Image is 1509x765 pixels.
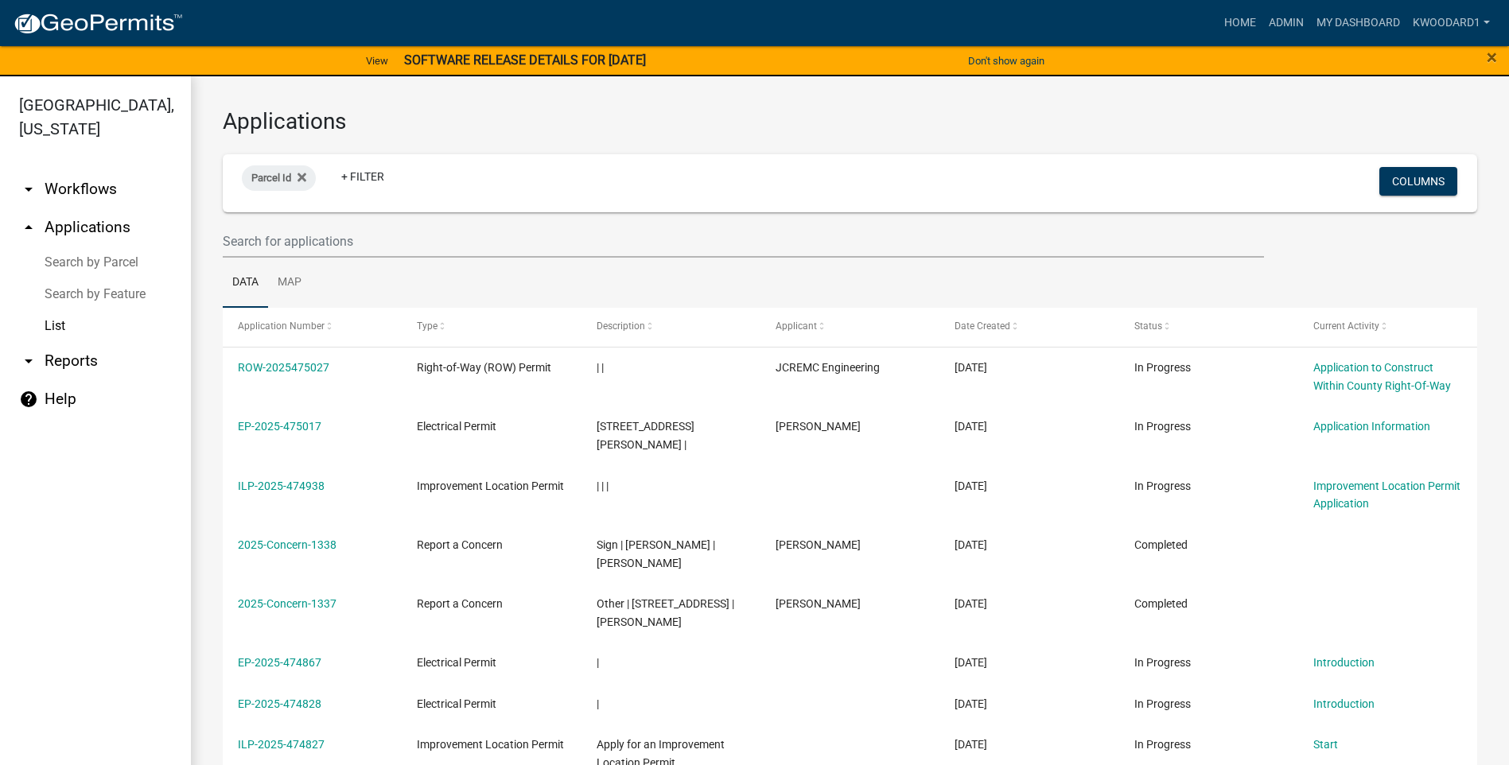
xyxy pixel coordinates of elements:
[597,538,715,569] span: Sign | Stockwell Rd | Randy Lewis
[1134,320,1162,332] span: Status
[19,390,38,409] i: help
[1487,46,1497,68] span: ×
[19,218,38,237] i: arrow_drop_up
[417,420,496,433] span: Electrical Permit
[1134,697,1191,710] span: In Progress
[1313,480,1460,511] a: Improvement Location Permit Application
[417,320,438,332] span: Type
[597,656,599,669] span: |
[1487,48,1497,67] button: Close
[223,308,402,346] datatable-header-cell: Application Number
[402,308,581,346] datatable-header-cell: Type
[776,538,861,551] span: Charlie Wilson
[1313,697,1375,710] a: Introduction
[223,108,1477,135] h3: Applications
[955,738,987,751] span: 09/07/2025
[238,538,336,551] a: 2025-Concern-1338
[417,361,551,374] span: Right-of-Way (ROW) Permit
[1313,320,1379,332] span: Current Activity
[955,538,987,551] span: 09/08/2025
[238,597,336,610] a: 2025-Concern-1337
[238,738,325,751] a: ILP-2025-474827
[1134,420,1191,433] span: In Progress
[1118,308,1297,346] datatable-header-cell: Status
[1406,8,1496,38] a: kwoodard1
[417,738,564,751] span: Improvement Location Permit
[1134,361,1191,374] span: In Progress
[1134,656,1191,669] span: In Progress
[597,320,645,332] span: Description
[597,361,604,374] span: | |
[955,320,1010,332] span: Date Created
[1218,8,1262,38] a: Home
[939,308,1118,346] datatable-header-cell: Date Created
[251,172,291,184] span: Parcel Id
[597,597,734,628] span: Other | 11788 N Forest Manor Dr | Jessica Fines
[776,420,861,433] span: Raoul Kaiser
[776,320,817,332] span: Applicant
[268,258,311,309] a: Map
[955,480,987,492] span: 09/08/2025
[776,597,861,610] span: Charlie Wilson
[955,697,987,710] span: 09/07/2025
[1134,538,1188,551] span: Completed
[1379,167,1457,196] button: Columns
[223,225,1264,258] input: Search for applications
[238,480,325,492] a: ILP-2025-474938
[417,538,503,551] span: Report a Concern
[417,480,564,492] span: Improvement Location Permit
[597,697,599,710] span: |
[360,48,395,74] a: View
[19,351,38,371] i: arrow_drop_down
[955,597,987,610] span: 09/08/2025
[417,597,503,610] span: Report a Concern
[776,361,880,374] span: JCREMC Engineering
[955,361,987,374] span: 09/08/2025
[597,420,694,451] span: 9327 N PENNINGTON RD |
[404,52,646,68] strong: SOFTWARE RELEASE DETAILS FOR [DATE]
[962,48,1051,74] button: Don't show again
[238,361,329,374] a: ROW-2025475027
[1313,656,1375,669] a: Introduction
[417,656,496,669] span: Electrical Permit
[1313,738,1338,751] a: Start
[1134,597,1188,610] span: Completed
[1134,480,1191,492] span: In Progress
[223,258,268,309] a: Data
[238,697,321,710] a: EP-2025-474828
[1298,308,1477,346] datatable-header-cell: Current Activity
[1313,420,1430,433] a: Application Information
[417,697,496,710] span: Electrical Permit
[1134,738,1191,751] span: In Progress
[238,320,325,332] span: Application Number
[760,308,939,346] datatable-header-cell: Applicant
[329,162,397,191] a: + Filter
[19,180,38,199] i: arrow_drop_down
[955,420,987,433] span: 09/08/2025
[955,656,987,669] span: 09/07/2025
[581,308,760,346] datatable-header-cell: Description
[238,420,321,433] a: EP-2025-475017
[597,480,609,492] span: | | |
[238,656,321,669] a: EP-2025-474867
[1262,8,1310,38] a: Admin
[1310,8,1406,38] a: My Dashboard
[1313,361,1451,392] a: Application to Construct Within County Right-Of-Way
